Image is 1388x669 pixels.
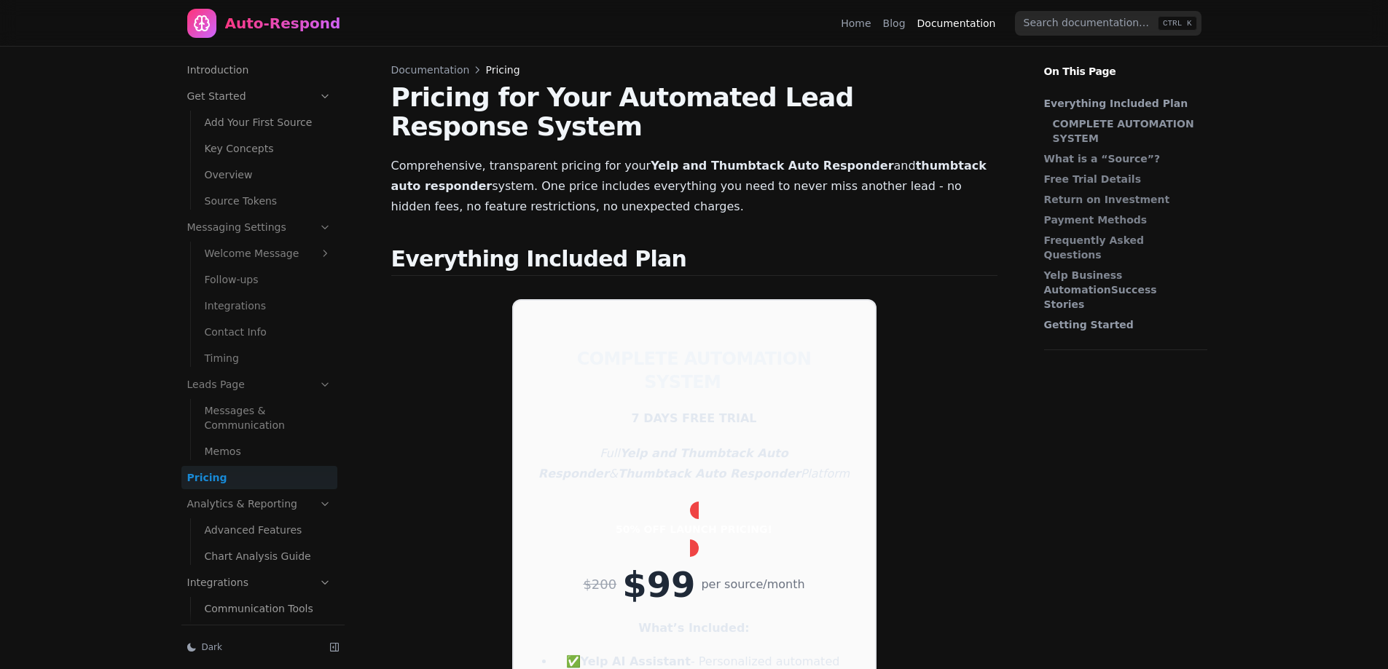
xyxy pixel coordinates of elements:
strong: Yelp Business Automation [1044,269,1123,296]
a: Overview [199,163,337,186]
a: Introduction [181,58,337,82]
h2: Everything Included Plan [391,246,997,276]
p: $200 [583,574,616,595]
a: Communication Tools [199,597,337,620]
a: Leads Page [181,373,337,396]
button: Dark [181,637,318,657]
a: Timing [199,347,337,370]
a: Advanced Features [199,518,337,542]
a: Add Your First Source [199,111,337,134]
strong: COMPLETE AUTOMATION SYSTEM [1053,118,1194,144]
a: CRM Systems [199,623,337,646]
a: What is a “Source”? [1044,151,1200,166]
a: Frequently Asked Questions [1044,233,1200,262]
a: Integrations [181,571,337,594]
a: Chart Analysis Guide [199,545,337,568]
a: Welcome Message [199,242,337,265]
strong: COMPLETE AUTOMATION SYSTEM [577,349,811,392]
a: Free Trial Details [1044,172,1200,186]
em: Full & Platform [538,446,850,480]
a: Payment Methods [1044,213,1200,227]
strong: What’s Included: [638,621,750,635]
a: Messages & Communication [199,399,337,437]
a: Home page [187,9,341,38]
a: Contact Info [199,320,337,344]
a: Documentation [917,16,996,31]
strong: Thumbtack Auto Responder [618,467,801,480]
a: Follow-ups [199,268,337,291]
a: Messaging Settings [181,215,337,239]
p: Comprehensive, transparent pricing for your and system. One price includes everything you need to... [391,156,997,217]
a: Getting Started [1044,317,1200,332]
a: Analytics & Reporting [181,492,337,515]
span: Pricing [485,63,519,77]
a: Everything Included Plan [1044,96,1200,111]
a: Yelp Business AutomationSuccess Stories [1044,268,1200,312]
strong: 7 DAYS FREE TRIAL [632,411,757,425]
strong: Yelp AI Assistant [581,654,691,668]
strong: thumbtack auto responder [391,159,987,193]
p: 50% OFF LAUNCH PRICING! [537,519,852,539]
p: On This Page [1032,47,1219,79]
button: Collapse sidebar [324,637,345,657]
a: Get Started [181,84,337,108]
p: $99 [622,574,695,595]
a: COMPLETE AUTOMATION SYSTEM [1053,116,1200,146]
a: Integrations [199,294,337,317]
a: Return on Investment [1044,192,1200,207]
div: Auto-Respond [225,13,341,33]
a: Blog [883,16,906,31]
input: Search documentation… [1015,11,1201,36]
a: Pricing [181,466,337,489]
a: Source Tokens [199,189,337,213]
a: Memos [199,440,337,463]
h1: Pricing for Your Automated Lead Response System [391,83,997,141]
strong: Yelp and Thumbtack Auto Responder [651,159,893,173]
a: Home [841,16,871,31]
a: Documentation [391,63,470,77]
strong: Yelp and Thumbtack Auto Responder [538,446,788,480]
p: per source/month [701,574,804,595]
a: Key Concepts [199,137,337,160]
